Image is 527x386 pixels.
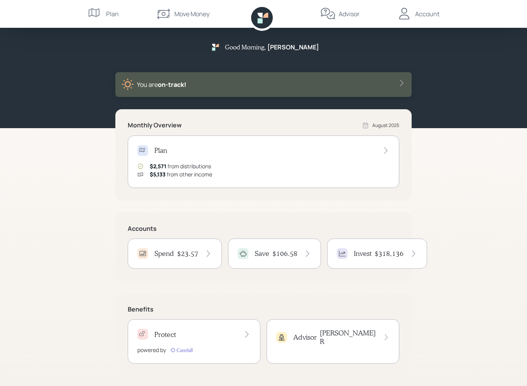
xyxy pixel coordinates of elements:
div: Move Money [174,9,209,19]
h4: [PERSON_NAME] R [320,329,377,345]
h4: Advisor [293,333,317,342]
div: powered by [137,346,166,354]
h4: Spend [154,249,174,258]
img: carefull-M2HCGCDH.digested.png [169,346,194,354]
h4: $106.58 [272,249,297,258]
div: Plan [106,9,119,19]
h4: Plan [154,146,167,155]
span: $2,571 [150,163,166,170]
div: Account [415,9,439,19]
h4: Save [255,249,269,258]
h4: $23.57 [177,249,198,258]
div: from other income [150,170,212,178]
div: from distributions [150,162,211,170]
span: on‑track! [158,80,186,89]
h5: Accounts [128,225,399,232]
div: You are [137,80,186,89]
h5: Benefits [128,306,399,313]
h5: [PERSON_NAME] [267,44,319,51]
div: August 2025 [372,122,399,129]
h4: Protect [154,330,176,339]
div: Advisor [339,9,360,19]
img: sunny-XHVQM73Q.digested.png [122,78,134,91]
h5: Good Morning , [225,43,266,51]
h4: $318,136 [375,249,404,258]
h5: Monthly Overview [128,122,182,129]
span: $5,133 [150,171,166,178]
h4: Invest [354,249,372,258]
